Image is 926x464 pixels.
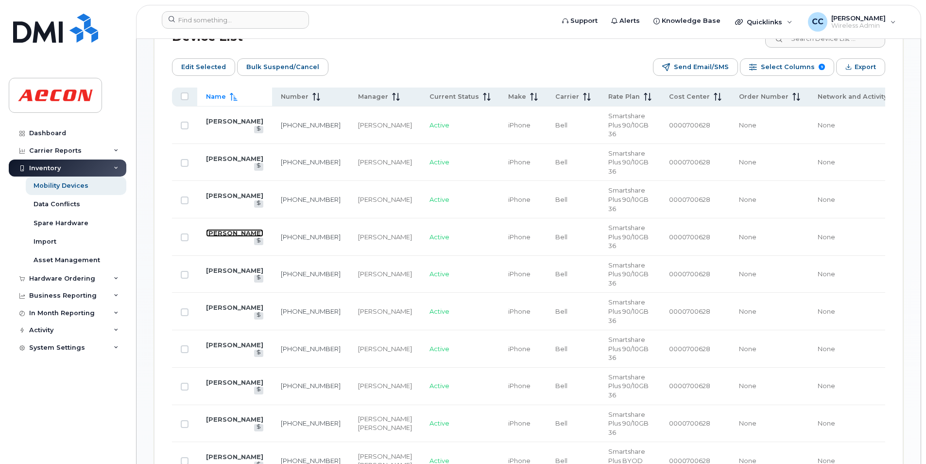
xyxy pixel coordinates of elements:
span: Smartshare Plus 90/10GB 36 [608,149,649,175]
span: Send Email/SMS [674,60,729,74]
span: Active [429,158,449,166]
span: iPhone [508,307,531,315]
span: Active [429,345,449,353]
a: View Last Bill [254,238,263,245]
span: Knowledge Base [662,16,720,26]
span: None [739,121,756,129]
a: View Last Bill [254,275,263,282]
span: iPhone [508,233,531,241]
span: Smartshare Plus 90/10GB 36 [608,373,649,399]
button: Bulk Suspend/Cancel [237,58,328,76]
span: Active [429,307,449,315]
span: Number [281,92,309,101]
span: CC [812,16,823,28]
span: 0000700628 [669,270,710,278]
a: View Last Bill [254,200,263,208]
span: Export [855,60,876,74]
span: None [739,233,756,241]
span: Select Columns [761,60,815,74]
button: Select Columns 9 [740,58,834,76]
a: [PERSON_NAME] [206,453,263,461]
a: [PERSON_NAME] [206,117,263,125]
a: View Last Bill [254,387,263,394]
span: None [818,158,835,166]
a: [PERSON_NAME] [206,229,263,237]
span: Active [429,196,449,203]
a: [PHONE_NUMBER] [281,345,341,353]
span: iPhone [508,419,531,427]
span: None [818,233,835,241]
span: None [739,270,756,278]
div: [PERSON_NAME] [358,307,412,316]
button: Edit Selected [172,58,235,76]
a: Support [555,11,604,31]
span: iPhone [508,121,531,129]
span: 0000700628 [669,382,710,390]
input: Find something... [162,11,309,29]
span: iPhone [508,158,531,166]
span: Bell [555,419,567,427]
span: 0000700628 [669,196,710,203]
div: Christina Cefaratti [801,12,903,32]
span: Smartshare Plus 90/10GB 36 [608,298,649,324]
span: iPhone [508,382,531,390]
span: Bell [555,121,567,129]
span: iPhone [508,196,531,203]
div: [PERSON_NAME] [358,381,412,391]
a: View Last Bill [254,350,263,357]
span: Make [508,92,526,101]
span: None [818,196,835,203]
span: 0000700628 [669,158,710,166]
span: None [739,196,756,203]
span: Cost Center [669,92,710,101]
a: [PERSON_NAME] [206,192,263,199]
div: [PERSON_NAME] [358,195,412,204]
a: [PERSON_NAME] [206,415,263,423]
span: Alerts [619,16,640,26]
span: Active [429,233,449,241]
span: Current Status [429,92,479,101]
a: [PHONE_NUMBER] [281,121,341,129]
a: [PERSON_NAME] [206,378,263,386]
div: [PERSON_NAME] [358,121,412,130]
span: Active [429,121,449,129]
a: [PHONE_NUMBER] [281,233,341,241]
span: Bell [555,196,567,203]
div: [PERSON_NAME] [358,232,412,242]
span: 0000700628 [669,121,710,129]
span: iPhone [508,270,531,278]
span: Bell [555,270,567,278]
span: Network and Activity [818,92,887,101]
span: Smartshare Plus 90/10GB 36 [608,261,649,287]
span: Smartshare Plus 90/10GB 36 [608,410,649,436]
a: [PHONE_NUMBER] [281,382,341,390]
span: iPhone [508,345,531,353]
span: Quicklinks [747,18,782,26]
a: View Last Bill [254,126,263,133]
div: [PERSON_NAME] [358,344,412,354]
span: 0000700628 [669,419,710,427]
span: Name [206,92,226,101]
a: [PHONE_NUMBER] [281,270,341,278]
a: View Last Bill [254,424,263,431]
a: Alerts [604,11,647,31]
div: [PERSON_NAME] [358,158,412,167]
a: [PERSON_NAME] [206,341,263,349]
span: Manager [358,92,388,101]
span: Wireless Admin [831,22,886,30]
span: Bell [555,382,567,390]
div: Quicklinks [728,12,799,32]
span: None [818,121,835,129]
span: Bell [555,158,567,166]
span: Bell [555,233,567,241]
span: None [739,382,756,390]
span: None [739,419,756,427]
a: View Last Bill [254,163,263,170]
a: [PHONE_NUMBER] [281,307,341,315]
span: Smartshare Plus 90/10GB 36 [608,336,649,361]
a: [PHONE_NUMBER] [281,196,341,203]
div: [PERSON_NAME] [PERSON_NAME] [358,414,412,432]
a: [PERSON_NAME] [206,267,263,274]
span: [PERSON_NAME] [831,14,886,22]
span: None [818,419,835,427]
